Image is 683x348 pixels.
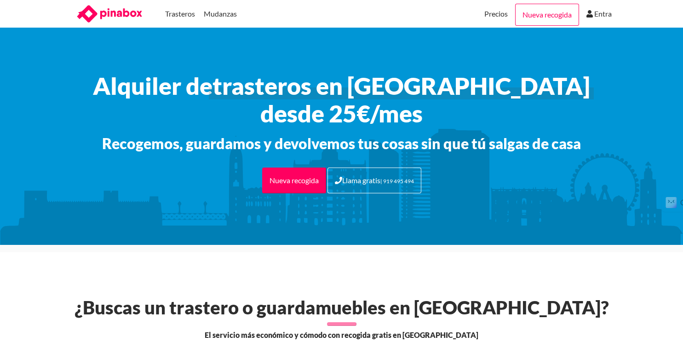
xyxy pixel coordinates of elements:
[69,296,614,319] h2: ¿Buscas un trastero o guardamuebles en [GEOGRAPHIC_DATA]?
[66,134,618,153] h3: Recogemos, guardamos y devolvemos tus cosas sin que tú salgas de casa
[205,330,478,341] span: El servicio más económico y cómodo con recogida gratis en [GEOGRAPHIC_DATA]
[262,168,326,193] a: Nueva recogida
[327,168,421,193] a: Llama gratis| 919 495 494
[212,72,590,99] span: trasteros en [GEOGRAPHIC_DATA]
[380,178,414,185] small: | 919 495 494
[515,4,579,26] a: Nueva recogida
[66,72,618,127] h1: Alquiler de desde 25€/mes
